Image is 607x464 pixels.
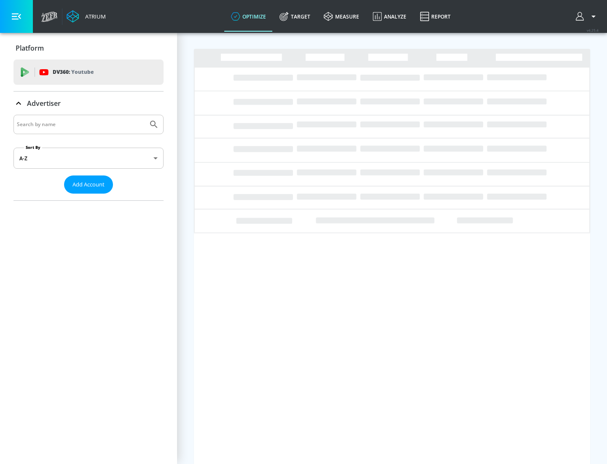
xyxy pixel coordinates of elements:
a: Target [273,1,317,32]
a: optimize [224,1,273,32]
div: Atrium [82,13,106,20]
a: Report [413,1,457,32]
div: A-Z [13,148,164,169]
a: Atrium [67,10,106,23]
div: Advertiser [13,92,164,115]
div: DV360: Youtube [13,59,164,85]
p: DV360: [53,67,94,77]
nav: list of Advertiser [13,194,164,200]
span: v 4.25.4 [587,28,599,32]
div: Platform [13,36,164,60]
p: Youtube [71,67,94,76]
div: Advertiser [13,115,164,200]
label: Sort By [24,145,42,150]
button: Add Account [64,175,113,194]
a: Analyze [366,1,413,32]
p: Platform [16,43,44,53]
span: Add Account [73,180,105,189]
input: Search by name [17,119,145,130]
p: Advertiser [27,99,61,108]
a: measure [317,1,366,32]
